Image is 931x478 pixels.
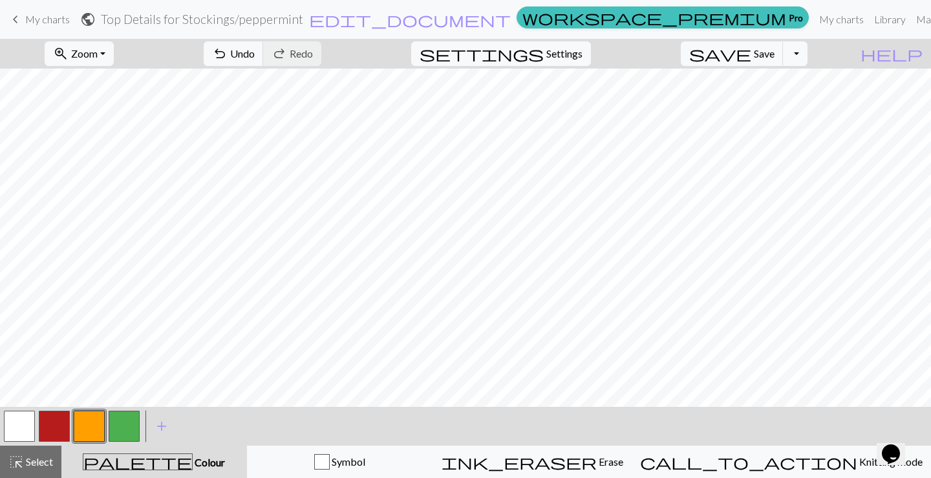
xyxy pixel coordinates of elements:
[71,47,98,60] span: Zoom
[814,6,869,32] a: My charts
[204,41,264,66] button: Undo
[632,446,931,478] button: Knitting mode
[330,455,365,468] span: Symbol
[433,446,632,478] button: Erase
[61,446,247,478] button: Colour
[420,45,544,63] span: settings
[681,41,784,66] button: Save
[517,6,809,28] a: Pro
[411,41,591,66] button: SettingsSettings
[193,456,225,468] span: Colour
[230,47,255,60] span: Undo
[857,455,923,468] span: Knitting mode
[83,453,192,471] span: palette
[522,8,786,27] span: workspace_premium
[754,47,775,60] span: Save
[8,10,23,28] span: keyboard_arrow_left
[309,10,511,28] span: edit_document
[597,455,623,468] span: Erase
[53,45,69,63] span: zoom_in
[689,45,751,63] span: save
[640,453,857,471] span: call_to_action
[25,13,70,25] span: My charts
[80,10,96,28] span: public
[101,12,303,27] h2: Top Details for Stockings / peppermint
[420,46,544,61] i: Settings
[24,455,53,468] span: Select
[8,8,70,30] a: My charts
[546,46,583,61] span: Settings
[861,45,923,63] span: help
[442,453,597,471] span: ink_eraser
[869,6,911,32] a: Library
[8,453,24,471] span: highlight_alt
[877,426,918,465] iframe: chat widget
[154,417,169,435] span: add
[45,41,114,66] button: Zoom
[247,446,433,478] button: Symbol
[212,45,228,63] span: undo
